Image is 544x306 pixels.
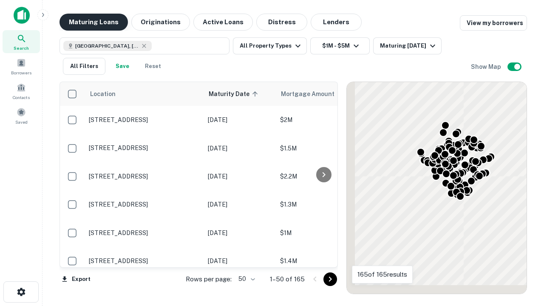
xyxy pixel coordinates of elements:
a: Search [3,30,40,53]
button: Go to next page [323,272,337,286]
button: Save your search to get updates of matches that match your search criteria. [109,58,136,75]
button: Maturing [DATE] [373,37,442,54]
span: Search [14,45,29,51]
p: 1–50 of 165 [270,274,305,284]
th: Maturity Date [204,82,276,106]
a: View my borrowers [460,15,527,31]
p: $1.5M [280,144,365,153]
span: Contacts [13,94,30,101]
img: capitalize-icon.png [14,7,30,24]
p: [DATE] [208,144,272,153]
p: [DATE] [208,256,272,266]
button: All Property Types [233,37,307,54]
h6: Show Map [471,62,502,71]
span: Location [90,89,116,99]
p: [DATE] [208,228,272,238]
p: $1M [280,228,365,238]
a: Borrowers [3,55,40,78]
button: Maturing Loans [59,14,128,31]
iframe: Chat Widget [501,238,544,279]
button: Active Loans [193,14,253,31]
button: Lenders [311,14,362,31]
a: Contacts [3,79,40,102]
div: 0 0 [347,82,527,294]
p: [STREET_ADDRESS] [89,257,199,265]
p: 165 of 165 results [357,269,407,280]
span: Borrowers [11,69,31,76]
p: $1.3M [280,200,365,209]
p: [STREET_ADDRESS] [89,173,199,180]
button: Reset [139,58,167,75]
button: [GEOGRAPHIC_DATA], [GEOGRAPHIC_DATA], [GEOGRAPHIC_DATA] [59,37,229,54]
button: Distress [256,14,307,31]
p: [STREET_ADDRESS] [89,116,199,124]
p: [DATE] [208,200,272,209]
div: Maturing [DATE] [380,41,438,51]
p: $1.4M [280,256,365,266]
th: Mortgage Amount [276,82,369,106]
div: 50 [235,273,256,285]
span: Mortgage Amount [281,89,346,99]
p: [STREET_ADDRESS] [89,201,199,208]
p: $2M [280,115,365,125]
button: All Filters [63,58,105,75]
button: $1M - $5M [310,37,370,54]
th: Location [85,82,204,106]
p: [DATE] [208,115,272,125]
p: [STREET_ADDRESS] [89,229,199,237]
a: Saved [3,104,40,127]
p: [STREET_ADDRESS] [89,144,199,152]
span: [GEOGRAPHIC_DATA], [GEOGRAPHIC_DATA], [GEOGRAPHIC_DATA] [75,42,139,50]
p: $2.2M [280,172,365,181]
p: Rows per page: [186,274,232,284]
button: Export [59,273,93,286]
button: Originations [131,14,190,31]
span: Saved [15,119,28,125]
p: [DATE] [208,172,272,181]
span: Maturity Date [209,89,261,99]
